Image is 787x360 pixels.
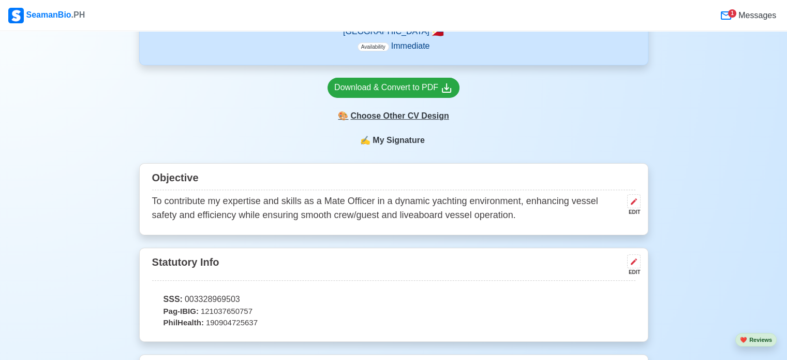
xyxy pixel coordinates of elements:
[164,306,199,318] span: Pag-IBIG:
[728,9,736,18] div: 1
[8,8,24,23] img: Logo
[152,194,623,222] p: To contribute my expertise and skills as a Mate Officer in a dynamic yachting environment, enhanc...
[152,317,635,329] p: 190904725637
[328,106,459,126] div: Choose Other CV Design
[152,25,635,38] p: [GEOGRAPHIC_DATA]
[358,40,430,52] p: Immediate
[164,317,204,329] span: PhilHealth:
[736,9,776,22] span: Messages
[338,110,348,122] span: paint
[152,293,635,306] p: 003328969503
[432,27,444,37] span: 🇵🇭
[740,337,747,343] span: heart
[735,333,777,347] button: heartReviews
[370,134,426,147] span: My Signature
[623,268,641,276] div: EDIT
[328,78,459,98] a: Download & Convert to PDF
[152,252,635,281] div: Statutory Info
[360,134,370,147] span: sign
[334,81,453,94] div: Download & Convert to PDF
[623,208,641,216] div: EDIT
[71,10,85,19] span: .PH
[358,42,389,51] span: Availability
[152,168,635,190] div: Objective
[164,293,183,306] span: SSS:
[8,8,85,23] div: SeamanBio
[152,306,635,318] p: 121037650757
